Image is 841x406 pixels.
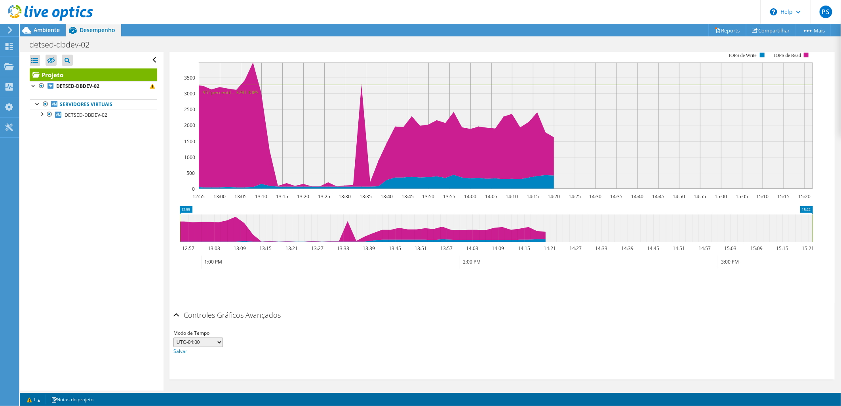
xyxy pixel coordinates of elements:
text: 14:27 [569,245,582,252]
text: 13:57 [440,245,453,252]
span: PS [820,6,832,18]
text: 14:00 [464,193,476,200]
text: 14:25 [569,193,581,200]
text: 14:33 [595,245,607,252]
text: 15:20 [798,193,811,200]
text: 13:05 [234,193,247,200]
text: 13:20 [297,193,309,200]
text: 15:21 [802,245,814,252]
text: 500 [186,170,195,176]
text: 13:35 [360,193,372,200]
text: 13:45 [389,245,401,252]
text: 13:55 [443,193,455,200]
text: 14:57 [698,245,711,252]
text: 14:45 [652,193,664,200]
text: 13:15 [259,245,272,252]
span: Ambiente [34,26,60,34]
text: 3000 [184,90,195,97]
a: DETSED-DBDEV-02 [30,81,157,91]
text: 95° percentil = 3281 IOPS [203,89,259,96]
text: 14:09 [492,245,504,252]
text: 15:15 [777,193,790,200]
text: 12:57 [182,245,194,252]
text: 13:30 [339,193,351,200]
b: DETSED-DBDEV-02 [56,83,99,89]
svg: \n [770,8,777,15]
text: IOPS de Write [729,53,757,58]
a: Projeto [30,68,157,81]
a: Servidores virtuais [30,99,157,110]
text: 2000 [184,122,195,129]
text: 1000 [184,154,195,161]
a: Mais [796,24,831,36]
span: Modo de Tempo [173,330,209,336]
text: 15:00 [715,193,727,200]
text: 13:33 [337,245,349,252]
text: 14:10 [506,193,518,200]
text: 13:03 [208,245,220,252]
text: 14:35 [610,193,622,200]
text: 13:25 [318,193,330,200]
h1: detsed-dbdev-02 [26,40,102,49]
text: 14:21 [544,245,556,252]
text: 14:20 [548,193,560,200]
span: Desempenho [80,26,115,34]
text: 13:21 [285,245,298,252]
a: Notas do projeto [46,395,99,404]
text: 13:39 [363,245,375,252]
text: 13:27 [311,245,323,252]
h2: Controles Gráficos Avançados [173,307,281,323]
text: 13:51 [415,245,427,252]
text: 15:10 [756,193,769,200]
text: 14:51 [673,245,685,252]
text: IOPS de Read [774,53,801,58]
a: DETSED-DBDEV-02 [30,110,157,120]
span: DETSED-DBDEV-02 [65,112,107,118]
text: 12:55 [192,193,205,200]
text: 13:15 [276,193,288,200]
text: 14:05 [485,193,497,200]
text: 13:09 [234,245,246,252]
text: 14:03 [466,245,478,252]
text: 14:50 [673,193,685,200]
text: 1500 [184,138,195,145]
text: 15:15 [776,245,788,252]
text: 13:00 [213,193,226,200]
a: Salvar [173,348,187,355]
a: Compartilhar [746,24,796,36]
text: 13:40 [381,193,393,200]
text: 13:10 [255,193,267,200]
text: 14:15 [518,245,530,252]
text: 13:50 [422,193,434,200]
text: 14:55 [694,193,706,200]
a: Reports [708,24,746,36]
text: 14:30 [589,193,601,200]
text: 15:09 [750,245,763,252]
text: 14:45 [647,245,659,252]
text: 14:40 [631,193,643,200]
a: 1 [21,395,46,404]
text: 3500 [184,74,195,81]
text: 2500 [184,106,195,113]
text: 14:15 [527,193,539,200]
text: 15:03 [724,245,736,252]
text: 13:45 [401,193,414,200]
text: 15:05 [736,193,748,200]
text: 14:39 [621,245,634,252]
text: 0 [192,186,195,192]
